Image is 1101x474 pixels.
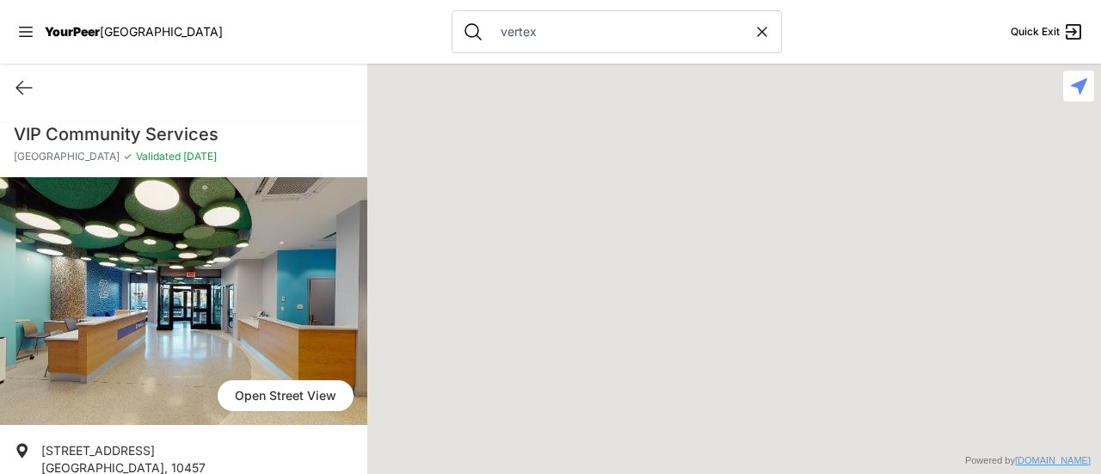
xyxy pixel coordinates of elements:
span: Validated [136,150,181,163]
span: Open Street View [218,380,354,411]
span: [GEOGRAPHIC_DATA] [14,150,120,163]
span: YourPeer [45,24,100,39]
input: Search [490,23,753,40]
span: [GEOGRAPHIC_DATA] [100,24,223,39]
a: YourPeer[GEOGRAPHIC_DATA] [45,27,223,37]
h1: VIP Community Services [14,122,354,146]
div: Powered by [965,453,1091,468]
span: ✓ [123,150,132,163]
a: Quick Exit [1011,22,1084,42]
span: [DATE] [181,150,217,163]
a: [DOMAIN_NAME] [1015,455,1091,465]
span: Quick Exit [1011,25,1060,39]
span: [STREET_ADDRESS] [41,443,155,458]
